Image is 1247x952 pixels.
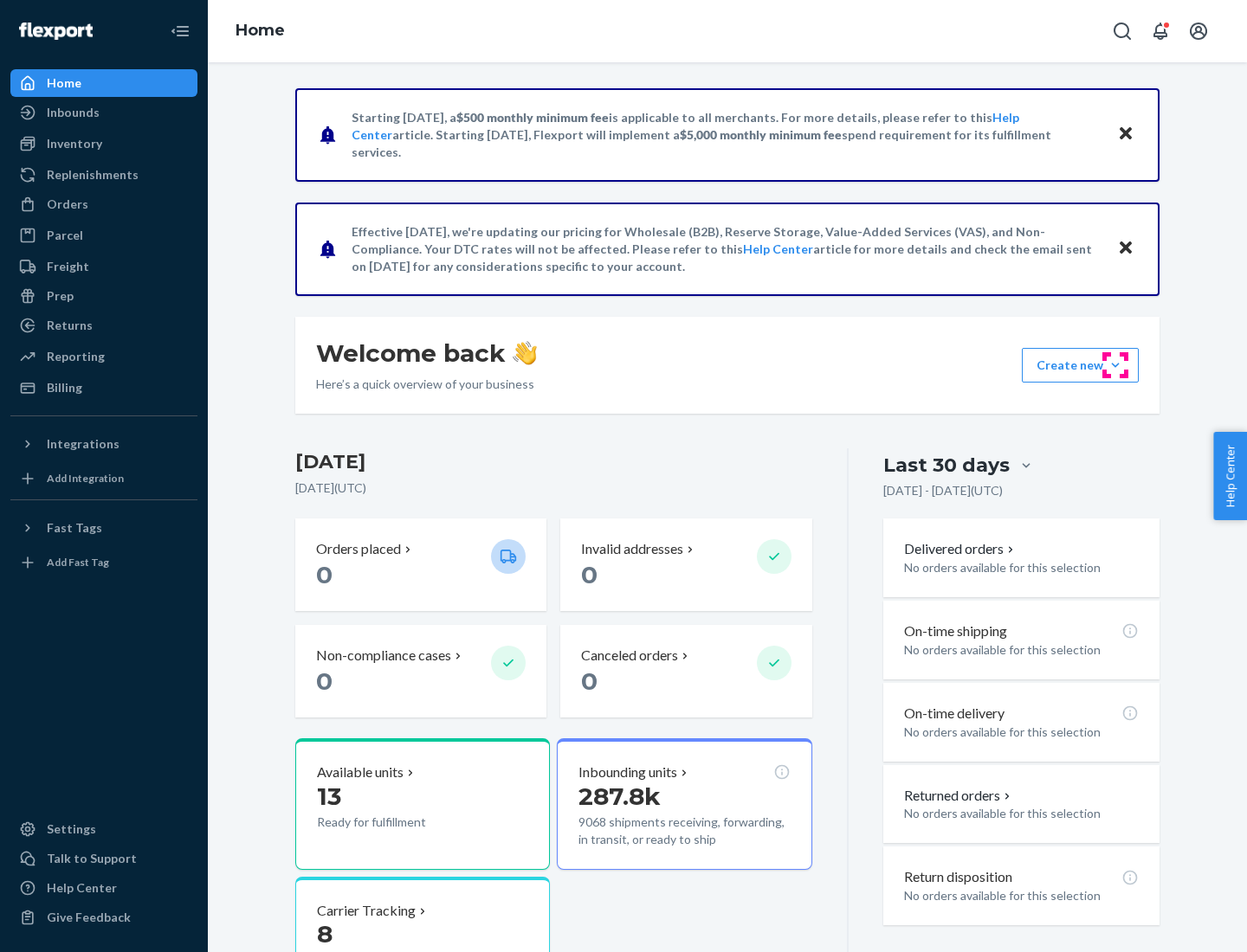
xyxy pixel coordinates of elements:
[680,127,842,142] span: $5,000 monthly minimum fee
[352,223,1101,275] p: Effective [DATE], we're updating our pricing for Wholesale (B2B), Reserve Storage, Value-Added Se...
[904,805,1139,822] p: No orders available for this selection
[10,815,197,843] a: Settings
[236,21,285,40] a: Home
[316,646,451,666] p: Non-compliance cases
[295,479,812,497] p: [DATE] ( UTC )
[10,253,197,280] a: Freight
[47,166,139,183] div: Replenishments
[904,887,1139,904] p: No orders available for this selection
[10,904,197,931] button: Give Feedback
[1213,432,1247,520] button: Help Center
[904,704,1005,724] p: On-time delivery
[1115,122,1137,147] button: Close
[317,814,477,831] p: Ready for fulfillment
[904,641,1139,659] p: No orders available for this selection
[1105,14,1140,48] button: Open Search Box
[47,820,96,838] div: Settings
[904,621,1007,641] p: On-time shipping
[883,482,1003,499] p: [DATE] - [DATE] ( UTC )
[10,874,197,902] a: Help Center
[10,845,197,872] a: Talk to Support
[513,341,537,365] img: hand-wave emoji
[1181,14,1216,48] button: Open account menu
[317,919,333,949] span: 8
[10,69,197,97] a: Home
[10,222,197,249] a: Parcel
[10,343,197,370] a: Reporting
[47,258,89,275] div: Freight
[317,762,404,782] p: Available units
[10,430,197,458] button: Integrations
[295,448,812,476] h3: [DATE]
[47,879,117,897] div: Help Center
[560,625,811,717] button: Canceled orders 0
[317,901,416,921] p: Carrier Tracking
[904,867,1012,887] p: Return disposition
[10,130,197,158] a: Inventory
[557,738,811,870] button: Inbounding units287.8k9068 shipments receiving, forwarding, in transit, or ready to ship
[47,909,131,926] div: Give Feedback
[295,625,546,717] button: Non-compliance cases 0
[10,99,197,126] a: Inbounds
[352,109,1101,161] p: Starting [DATE], a is applicable to all merchants. For more details, please refer to this article...
[47,196,88,213] div: Orders
[560,518,811,611] button: Invalid addresses 0
[47,348,105,365] div: Reporting
[47,227,83,244] div: Parcel
[581,646,678,666] p: Canceled orders
[581,539,683,559] p: Invalid addresses
[47,555,109,569] div: Add Fast Tag
[10,282,197,310] a: Prep
[47,850,137,867] div: Talk to Support
[581,560,598,589] span: 0
[904,724,1139,741] p: No orders available for this selection
[883,452,1010,479] div: Last 30 days
[316,376,537,393] p: Here’s a quick overview of your business
[578,762,677,782] p: Inbounding units
[317,782,341,811] span: 13
[47,135,102,152] div: Inventory
[578,814,790,848] p: 9068 shipments receiving, forwarding, in transit, or ready to ship
[47,519,102,537] div: Fast Tags
[316,666,333,696] span: 0
[10,514,197,542] button: Fast Tags
[581,666,598,696] span: 0
[904,539,1018,559] button: Delivered orders
[295,738,550,870] button: Available units13Ready for fulfillment
[47,104,100,121] div: Inbounds
[47,379,82,396] div: Billing
[163,14,197,48] button: Close Navigation
[1143,14,1178,48] button: Open notifications
[578,782,661,811] span: 287.8k
[10,161,197,189] a: Replenishments
[10,465,197,492] a: Add Integration
[1022,348,1139,383] button: Create new
[743,241,813,256] a: Help Center
[47,317,93,334] div: Returns
[10,374,197,402] a: Billing
[47,435,120,453] div: Integrations
[316,338,537,369] h1: Welcome back
[456,110,609,125] span: $500 monthly minimum fee
[10,190,197,218] a: Orders
[904,786,1014,806] button: Returned orders
[47,287,74,305] div: Prep
[47,74,81,92] div: Home
[316,560,333,589] span: 0
[1115,236,1137,261] button: Close
[10,312,197,339] a: Returns
[10,549,197,576] a: Add Fast Tag
[222,6,299,56] ol: breadcrumbs
[316,539,401,559] p: Orders placed
[47,471,124,486] div: Add Integration
[295,518,546,611] button: Orders placed 0
[904,559,1139,576] p: No orders available for this selection
[19,23,93,40] img: Flexport logo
